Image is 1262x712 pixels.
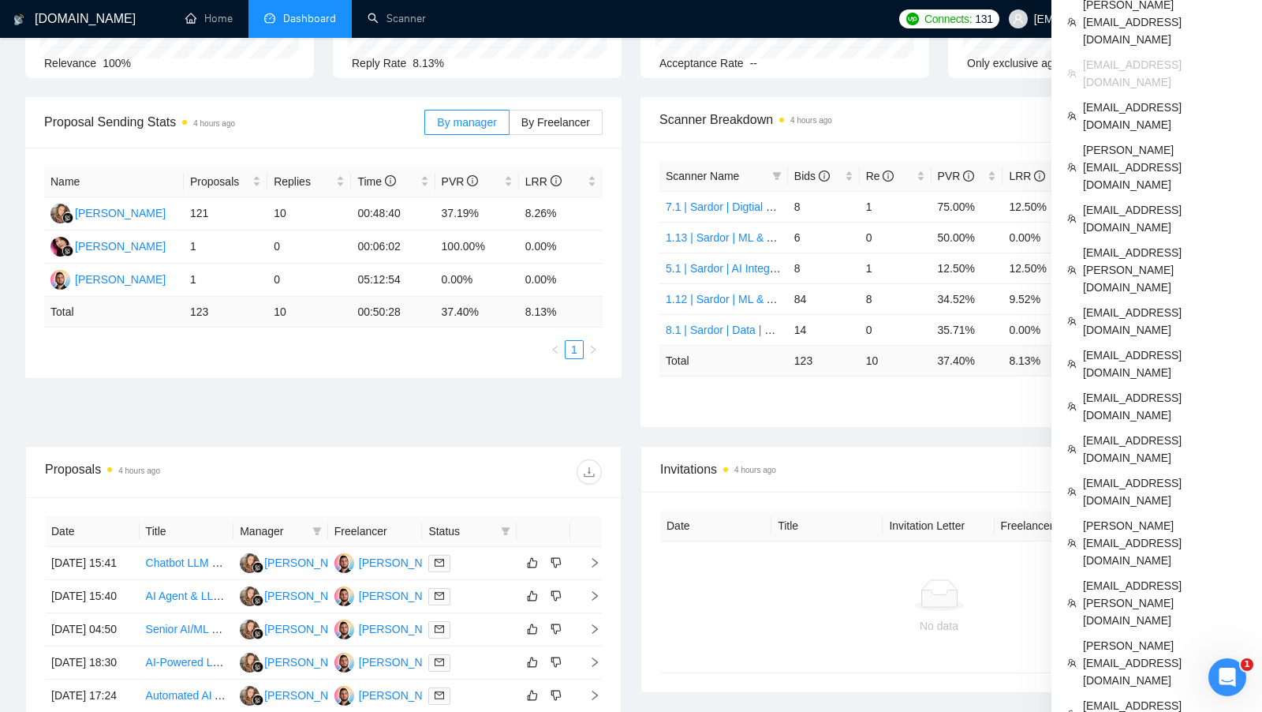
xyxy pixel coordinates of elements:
span: mail [435,691,444,700]
span: left [551,345,560,354]
span: 100% [103,57,131,69]
button: right [584,340,603,359]
a: AM[PERSON_NAME] [334,556,450,568]
img: gigradar-bm.png [252,695,263,706]
td: AI-Powered Laundromat Real Estate Evaluation Tool [140,646,234,680]
a: NK[PERSON_NAME] [50,239,166,252]
td: [DATE] 18:30 [45,646,140,680]
span: filter [772,171,782,181]
button: like [523,586,542,605]
th: Invitation Letter [883,511,994,541]
img: AM [334,620,354,639]
span: filter [312,527,322,536]
td: AI Agent & LLM Expert – CrewAI, LangChain, Autogen, n8n [140,580,234,613]
td: 1 [184,230,267,264]
span: [EMAIL_ADDRESS][DOMAIN_NAME] [1083,201,1246,236]
img: NK [240,553,259,573]
td: Total [44,297,184,328]
td: Total [659,345,788,376]
th: Manager [233,516,328,547]
img: NK [240,686,259,706]
a: NK[PERSON_NAME] [240,589,355,601]
td: 8.13 % [519,297,603,328]
span: Reply Rate [352,57,406,69]
img: gigradar-bm.png [62,212,73,223]
td: 0.00% [519,230,603,264]
span: dislike [551,656,562,669]
span: LRR [1009,170,1045,182]
span: By Freelancer [521,116,590,129]
td: 0 [860,222,932,253]
a: NK[PERSON_NAME] [240,688,355,701]
a: NK[PERSON_NAME] [240,622,355,635]
td: 1 [860,191,932,222]
span: LRR [525,175,562,188]
iframe: Intercom live chat [1208,658,1246,696]
th: Freelancer [995,511,1106,541]
span: team [1067,444,1077,454]
img: AM [334,553,354,573]
a: 7.1 | Sardor | Digtial Marketing PPC | Worldwide [666,200,901,213]
th: Date [660,511,771,541]
span: user [1013,13,1024,24]
span: right [577,690,600,701]
td: 100.00% [435,230,519,264]
span: Acceptance Rate [659,57,744,69]
a: NK[PERSON_NAME] [50,206,166,219]
td: 9.52% [1003,283,1074,314]
span: dashboard [264,13,275,24]
span: dislike [551,590,562,602]
a: AM[PERSON_NAME] [334,655,450,668]
img: gigradar-bm.png [252,562,263,573]
td: 37.19% [435,197,519,230]
button: dislike [547,686,566,705]
button: like [523,686,542,705]
div: [PERSON_NAME] [75,271,166,288]
span: team [1067,17,1077,27]
th: Freelancer [328,516,423,547]
td: 10 [267,197,351,230]
span: team [1067,658,1077,668]
img: AM [334,686,354,706]
td: 10 [267,297,351,328]
td: 0.00% [1003,222,1074,253]
span: 131 [975,10,992,28]
span: like [527,590,538,602]
span: info-circle [551,175,562,186]
span: team [1067,598,1077,608]
td: 0.00% [435,264,519,297]
img: gigradar-bm.png [252,628,263,639]
td: 121 [184,197,267,230]
span: info-circle [963,171,974,182]
span: [EMAIL_ADDRESS][DOMAIN_NAME] [1083,304,1246,339]
button: like [523,620,542,639]
span: info-circle [883,171,894,182]
span: filter [309,519,325,543]
a: Automated AI Agent Process for Content Creation, Video & Social Media Publishing [146,689,554,702]
span: Replies [274,173,333,190]
th: Proposals [184,167,267,197]
td: 34.52% [932,283,1003,314]
span: [EMAIL_ADDRESS][DOMAIN_NAME] [1083,474,1246,509]
div: [PERSON_NAME] [264,587,355,605]
td: 12.50% [932,253,1003,283]
span: [PERSON_NAME][EMAIL_ADDRESS][DOMAIN_NAME] [1083,141,1246,193]
span: [EMAIL_ADDRESS][DOMAIN_NAME] [1083,99,1246,133]
a: AM[PERSON_NAME] [50,272,166,285]
span: [EMAIL_ADDRESS][DOMAIN_NAME] [1083,347,1246,381]
span: like [527,656,538,669]
span: dislike [551,623,562,635]
span: Time [357,175,395,188]
span: team [1067,111,1077,121]
span: Scanner Breakdown [659,110,1218,129]
img: logo [13,7,24,32]
span: team [1067,265,1077,275]
td: 05:12:54 [351,264,435,297]
td: 8 [860,283,932,314]
button: dislike [547,620,566,639]
a: homeHome [185,12,233,25]
td: 6 [788,222,860,253]
span: Dashboard [283,12,336,25]
span: 1 [1241,658,1253,671]
span: info-circle [1034,171,1045,182]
